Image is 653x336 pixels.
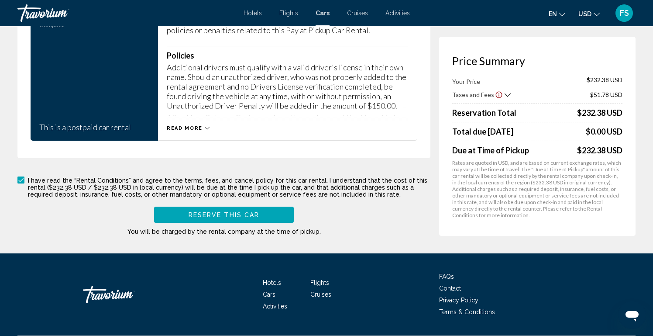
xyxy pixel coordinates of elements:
iframe: Button to launch messaging window [618,301,646,329]
span: Read more [167,125,203,131]
span: Total due [DATE] [452,127,513,136]
a: Activities [263,303,287,310]
a: Cruises [310,291,331,298]
span: I have read the “Rental Conditions” and agree to the terms, fees, and cancel policy for this car ... [28,177,427,198]
a: Privacy Policy [439,297,478,304]
span: You will be charged by the rental company at the time of pickup. [127,228,321,235]
button: Show Taxes and Fees disclaimer [495,90,503,98]
div: $232.38 USD [577,108,622,118]
a: Travorium [17,4,235,22]
button: Show Taxes and Fees breakdown [452,90,511,99]
a: Cars [263,291,275,298]
span: $51.78 USD [590,91,622,98]
span: en [549,10,557,17]
a: Travorium [83,281,170,308]
span: Your Price [452,78,480,85]
a: Cruises [347,10,368,17]
button: Change language [549,7,565,20]
a: Terms & Conditions [439,308,495,315]
p: Policies [167,51,408,60]
span: USD [578,10,591,17]
button: Change currency [578,7,600,20]
button: Reserve this car [154,207,294,223]
div: This is a postpaid car rental [39,122,149,132]
span: FS [620,9,629,17]
span: $232.38 USD [577,145,622,155]
a: Hotels [244,10,262,17]
span: Reserve this car [189,211,260,218]
p: Additional drivers must qualify with a valid driver's license in their own name. Should an unauth... [167,62,408,111]
a: FAQs [439,273,454,280]
h3: Price Summary [452,54,622,67]
span: Taxes and Fees [452,91,494,98]
a: Contact [439,285,461,292]
a: Flights [279,10,298,17]
div: $0.00 USD [586,127,622,136]
span: Due at Time of Pickup [452,145,529,155]
span: Reservation Total [452,108,516,118]
span: $232.38 USD [587,76,622,86]
button: User Menu [613,4,636,22]
a: Flights [310,279,329,286]
button: Read more [167,125,210,132]
a: Activities [385,10,410,17]
a: Hotels [263,279,281,286]
a: Cars [316,10,330,17]
p: Rates are quoted in USD, and are based on current exchange rates, which may vary at the time of t... [452,159,622,218]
